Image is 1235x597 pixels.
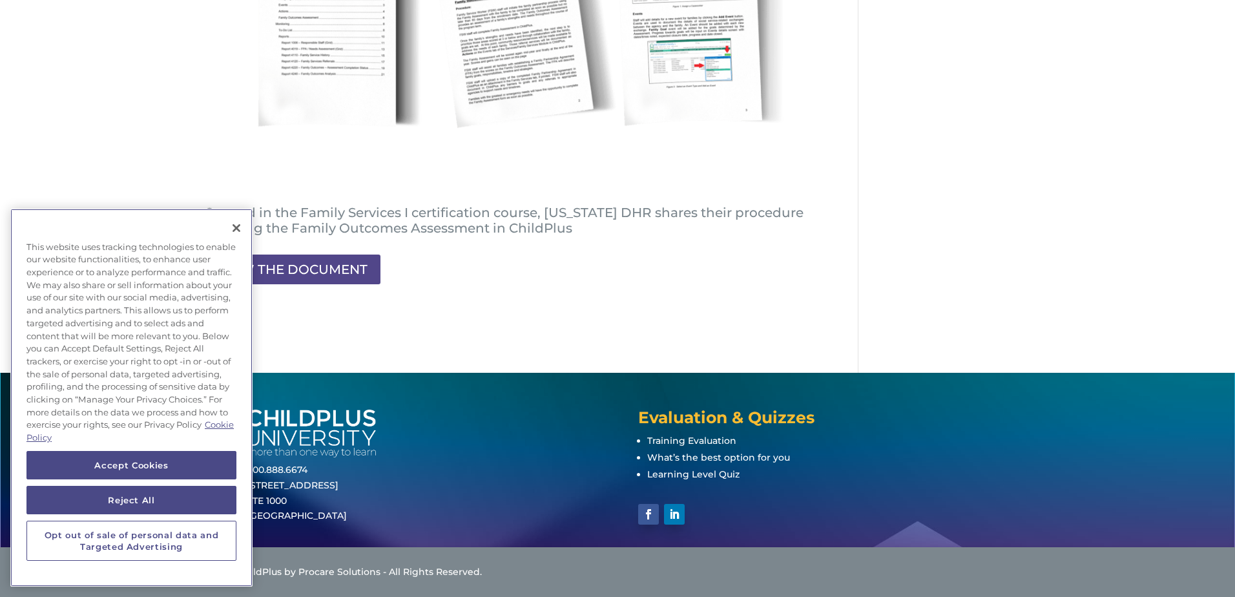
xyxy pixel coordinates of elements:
[664,504,685,525] a: Follow on LinkedIn
[204,565,1031,580] div: © 2025 ChildPlus by Procare Solutions - All Rights Reserved.
[638,410,988,432] h4: Evaluation & Quizzes
[204,253,382,286] a: VIEW THE DOCUMENT
[10,209,253,587] div: Cookie banner
[10,209,253,587] div: Privacy
[638,504,659,525] a: Follow on Facebook
[247,464,307,476] a: 800.888.6674
[247,410,376,458] img: white-cpu-wordmark
[222,214,251,242] button: Close
[10,235,253,451] div: This website uses tracking technologies to enable our website functionalities, to enhance user ex...
[26,486,236,514] button: Reject All
[26,521,236,561] button: Opt out of sale of personal data and Targeted Advertising
[647,468,740,480] a: Learning Level Quiz
[204,205,813,236] div: Created in the Family Services I certification course, [US_STATE] DHR shares their procedure for ...
[647,435,736,446] a: Training Evaluation
[647,452,790,463] a: What’s the best option for you
[247,479,347,522] a: [STREET_ADDRESS]STE 1000[GEOGRAPHIC_DATA]
[26,451,236,479] button: Accept Cookies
